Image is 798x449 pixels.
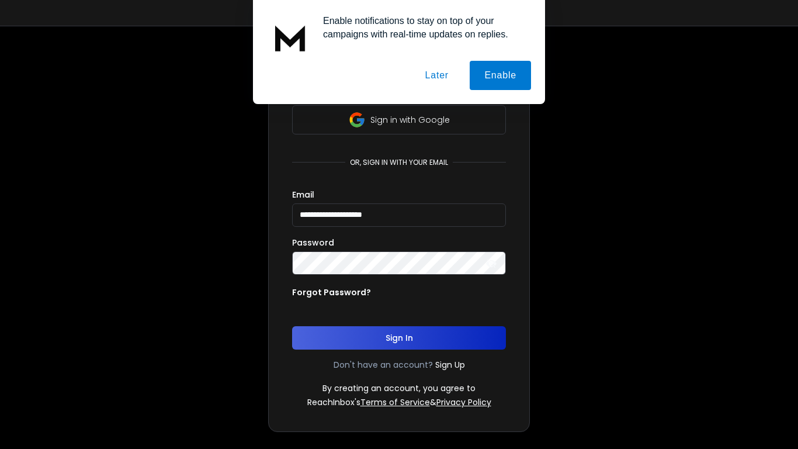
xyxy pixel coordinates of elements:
[345,158,453,167] p: or, sign in with your email
[334,359,433,371] p: Don't have an account?
[435,359,465,371] a: Sign Up
[322,382,476,394] p: By creating an account, you agree to
[436,396,491,408] a: Privacy Policy
[267,14,314,61] img: notification icon
[370,114,450,126] p: Sign in with Google
[410,61,463,90] button: Later
[292,286,371,298] p: Forgot Password?
[307,396,491,408] p: ReachInbox's &
[292,191,314,199] label: Email
[292,239,334,247] label: Password
[314,14,531,41] div: Enable notifications to stay on top of your campaigns with real-time updates on replies.
[292,105,506,134] button: Sign in with Google
[360,396,430,408] a: Terms of Service
[470,61,531,90] button: Enable
[292,326,506,350] button: Sign In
